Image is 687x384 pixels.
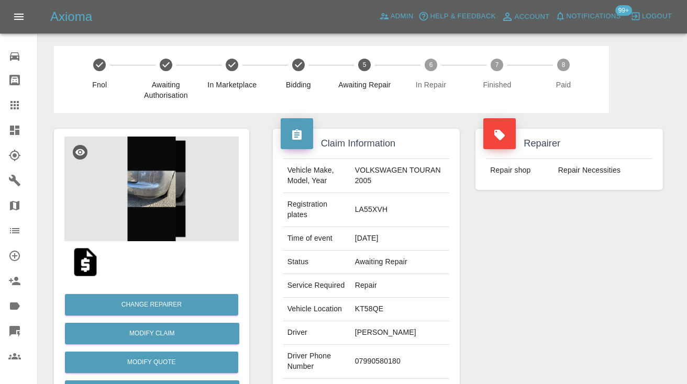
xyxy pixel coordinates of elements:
[283,298,351,321] td: Vehicle Location
[430,10,495,22] span: Help & Feedback
[535,80,593,90] span: Paid
[363,61,367,69] text: 5
[137,80,195,100] span: Awaiting Authorisation
[486,159,553,182] td: Repair shop
[283,321,351,345] td: Driver
[283,345,351,379] td: Driver Phone Number
[554,159,652,182] td: Repair Necessities
[562,61,566,69] text: 8
[281,137,452,151] h4: Claim Information
[270,80,328,90] span: Bidding
[283,251,351,274] td: Status
[336,80,394,90] span: Awaiting Repair
[376,8,416,25] a: Admin
[351,227,450,251] td: [DATE]
[65,294,238,315] button: Change Repairer
[552,8,624,25] button: Notifications
[391,10,414,22] span: Admin
[71,80,129,90] span: Fnol
[351,159,450,193] td: VOLKSWAGEN TOURAN 2005
[64,137,239,241] img: 9511d47c-5017-4b4e-b435-3860ad3db6cb
[6,4,31,29] button: Open drawer
[351,321,450,345] td: [PERSON_NAME]
[429,61,433,69] text: 6
[495,61,499,69] text: 7
[351,274,450,298] td: Repair
[628,8,674,25] button: Logout
[351,345,450,379] td: 07990580180
[65,323,239,344] a: Modify Claim
[283,227,351,251] td: Time of event
[615,5,632,16] span: 99+
[50,8,92,25] h5: Axioma
[65,352,238,373] button: Modify Quote
[283,274,351,298] td: Service Required
[402,80,460,90] span: In Repair
[515,11,550,23] span: Account
[498,8,552,25] a: Account
[416,8,498,25] button: Help & Feedback
[283,159,351,193] td: Vehicle Make, Model, Year
[283,193,351,227] td: Registration plates
[69,245,102,279] img: qt_1RshVpA4aDea5wMjee0pby3t
[351,298,450,321] td: KT58QE
[642,10,672,22] span: Logout
[567,10,621,22] span: Notifications
[203,80,261,90] span: In Marketplace
[351,193,450,227] td: LA55XVH
[483,137,655,151] h4: Repairer
[468,80,526,90] span: Finished
[351,251,450,274] td: Awaiting Repair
